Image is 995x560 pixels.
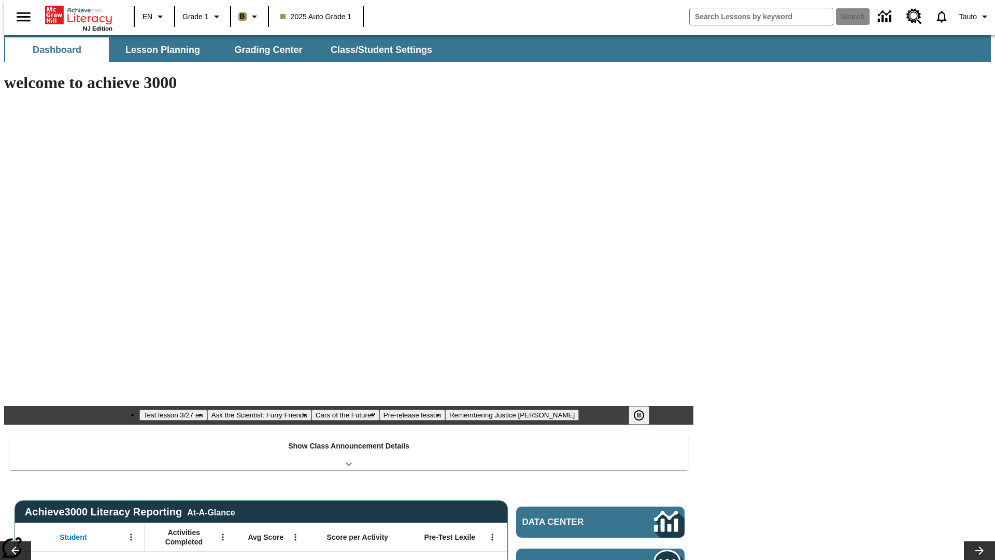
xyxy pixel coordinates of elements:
[234,7,265,26] button: Boost Class color is light brown. Change class color
[8,2,39,32] button: Open side menu
[900,3,928,31] a: Resource Center, Will open in new tab
[288,529,303,545] button: Open Menu
[4,35,991,62] div: SubNavbar
[955,7,995,26] button: Profile/Settings
[207,410,311,421] button: Slide 2 Ask the Scientist: Furry Friends
[139,410,207,421] button: Slide 1 Test lesson 3/27 en
[83,25,112,32] span: NJ Edition
[280,11,352,22] span: 2025 Auto Grade 1
[928,3,955,30] a: Notifications
[182,11,209,22] span: Grade 1
[60,533,87,542] span: Student
[248,533,283,542] span: Avg Score
[522,517,619,527] span: Data Center
[379,410,445,421] button: Slide 4 Pre-release lesson
[424,533,476,542] span: Pre-Test Lexile
[111,37,215,62] button: Lesson Planning
[178,7,227,26] button: Grade: Grade 1, Select a grade
[485,529,500,545] button: Open Menu
[5,37,109,62] button: Dashboard
[187,506,235,517] div: At-A-Glance
[240,10,245,23] span: B
[4,37,442,62] div: SubNavbar
[629,406,649,425] button: Pause
[217,37,320,62] button: Grading Center
[327,533,389,542] span: Score per Activity
[872,3,900,31] a: Data Center
[445,410,579,421] button: Slide 5 Remembering Justice O'Connor
[45,4,112,32] div: Home
[288,441,409,452] p: Show Class Announcement Details
[9,435,688,470] div: Show Class Announcement Details
[4,73,693,92] h1: welcome to achieve 3000
[964,541,995,560] button: Lesson carousel, Next
[311,410,379,421] button: Slide 3 Cars of the Future?
[516,507,685,538] a: Data Center
[138,7,171,26] button: Language: EN, Select a language
[150,528,218,547] span: Activities Completed
[322,37,440,62] button: Class/Student Settings
[123,529,139,545] button: Open Menu
[959,11,977,22] span: Tauto
[45,5,112,25] a: Home
[629,406,660,425] div: Pause
[690,8,833,25] input: search field
[215,529,231,545] button: Open Menu
[143,11,152,22] span: EN
[25,506,235,518] span: Achieve3000 Literacy Reporting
